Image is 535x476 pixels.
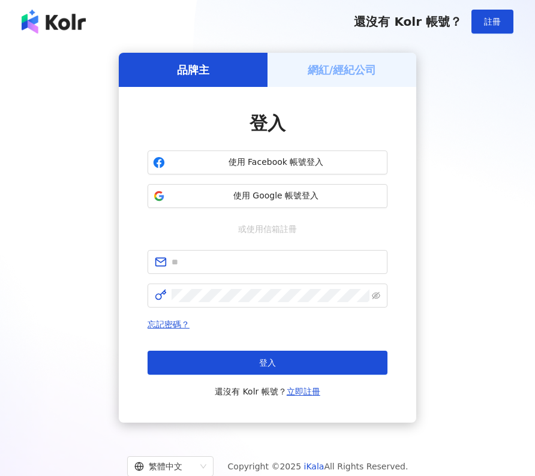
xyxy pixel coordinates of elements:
span: 使用 Facebook 帳號登入 [170,156,382,168]
span: 登入 [250,113,285,134]
a: 忘記密碼？ [148,320,190,329]
img: logo [22,10,86,34]
span: 還沒有 Kolr 帳號？ [215,384,320,399]
a: iKala [304,462,324,471]
span: 登入 [259,358,276,367]
span: 註冊 [484,17,501,26]
h5: 網紅/經紀公司 [308,62,377,77]
h5: 品牌主 [177,62,209,77]
span: Copyright © 2025 All Rights Reserved. [228,459,408,474]
span: 還沒有 Kolr 帳號？ [354,14,462,29]
span: eye-invisible [372,291,380,300]
button: 登入 [148,351,387,375]
span: 或使用信箱註冊 [230,222,305,236]
div: 繁體中文 [134,457,196,476]
button: 使用 Facebook 帳號登入 [148,150,387,174]
button: 註冊 [471,10,513,34]
span: 使用 Google 帳號登入 [170,190,382,202]
button: 使用 Google 帳號登入 [148,184,387,208]
a: 立即註冊 [287,387,320,396]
